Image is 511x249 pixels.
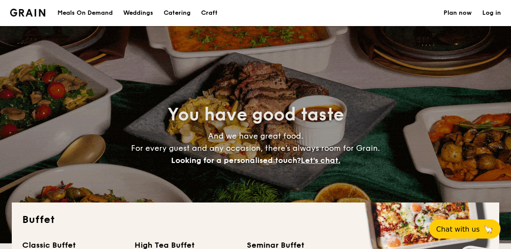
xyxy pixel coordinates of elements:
span: And we have great food. For every guest and any occasion, there’s always room for Grain. [131,131,380,165]
span: 🦙 [483,224,494,234]
span: You have good taste [168,104,344,125]
span: Chat with us [436,225,480,233]
span: Let's chat. [301,156,340,165]
h2: Buffet [22,213,489,227]
button: Chat with us🦙 [429,219,501,239]
img: Grain [10,9,45,17]
span: Looking for a personalised touch? [171,156,301,165]
a: Logotype [10,9,45,17]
